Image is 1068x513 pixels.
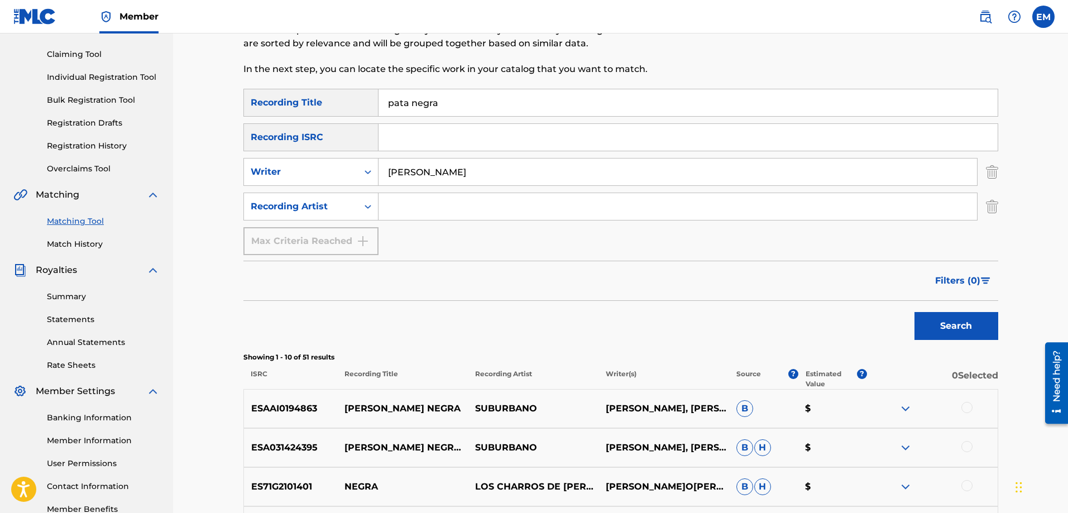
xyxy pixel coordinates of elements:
a: Match History [47,238,160,250]
p: ESA031424395 [244,441,338,454]
form: Search Form [243,89,998,346]
img: expand [899,480,912,493]
a: Matching Tool [47,215,160,227]
p: 0 Selected [867,369,998,389]
a: Overclaims Tool [47,163,160,175]
p: [PERSON_NAME], [PERSON_NAME] [598,402,729,415]
p: [PERSON_NAME]O[PERSON_NAME]S [598,480,729,493]
img: search [979,10,992,23]
p: ES71G2101401 [244,480,338,493]
p: NEGRA [337,480,468,493]
span: Member Settings [36,385,115,398]
img: MLC Logo [13,8,56,25]
img: help [1008,10,1021,23]
div: Help [1003,6,1026,28]
p: SUBURBANO [468,441,598,454]
img: expand [899,441,912,454]
div: Writer [251,165,351,179]
a: Summary [47,291,160,303]
img: expand [899,402,912,415]
a: Registration Drafts [47,117,160,129]
p: $ [798,402,867,415]
img: Top Rightsholder [99,10,113,23]
button: Search [914,312,998,340]
a: Claiming Tool [47,49,160,60]
a: User Permissions [47,458,160,469]
img: expand [146,188,160,202]
span: Filters ( 0 ) [935,274,980,287]
img: Delete Criterion [986,158,998,186]
span: B [736,400,753,417]
p: The first step is to locate recordings not yet matched to your works by entering criteria in the ... [243,23,825,50]
button: Filters (0) [928,267,998,295]
a: Rate Sheets [47,359,160,371]
a: Individual Registration Tool [47,71,160,83]
iframe: Resource Center [1037,338,1068,428]
p: SUBURBANO [468,402,598,415]
p: ESAAI0194863 [244,402,338,415]
a: Public Search [974,6,997,28]
iframe: Chat Widget [1012,459,1068,513]
img: expand [146,263,160,277]
span: B [736,478,753,495]
a: Annual Statements [47,337,160,348]
p: $ [798,480,867,493]
p: Estimated Value [806,369,857,389]
span: Member [119,10,159,23]
span: H [754,439,771,456]
div: Widget de chat [1012,459,1068,513]
span: Royalties [36,263,77,277]
a: Statements [47,314,160,325]
img: Royalties [13,263,27,277]
a: Registration History [47,140,160,152]
span: H [754,478,771,495]
div: User Menu [1032,6,1055,28]
img: Member Settings [13,385,27,398]
p: In the next step, you can locate the specific work in your catalog that you want to match. [243,63,825,76]
p: LOS CHARROS DE [PERSON_NAME] Y [PERSON_NAME] [468,480,598,493]
span: ? [788,369,798,379]
p: Recording Title [337,369,467,389]
div: Arrastrar [1016,471,1022,504]
p: Showing 1 - 10 of 51 results [243,352,998,362]
a: Banking Information [47,412,160,424]
img: filter [981,277,990,284]
img: Delete Criterion [986,193,998,220]
p: [PERSON_NAME] NEGRA [337,402,468,415]
p: $ [798,441,867,454]
a: Contact Information [47,481,160,492]
p: ISRC [243,369,337,389]
p: [PERSON_NAME] NEGRA (EN DIRECTO) [337,441,468,454]
span: Matching [36,188,79,202]
a: Member Information [47,435,160,447]
img: expand [146,385,160,398]
a: Bulk Registration Tool [47,94,160,106]
span: ? [857,369,867,379]
p: Recording Artist [468,369,598,389]
p: Source [736,369,761,389]
p: [PERSON_NAME], [PERSON_NAME] [598,441,729,454]
div: Recording Artist [251,200,351,213]
img: Matching [13,188,27,202]
span: B [736,439,753,456]
p: Writer(s) [598,369,729,389]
